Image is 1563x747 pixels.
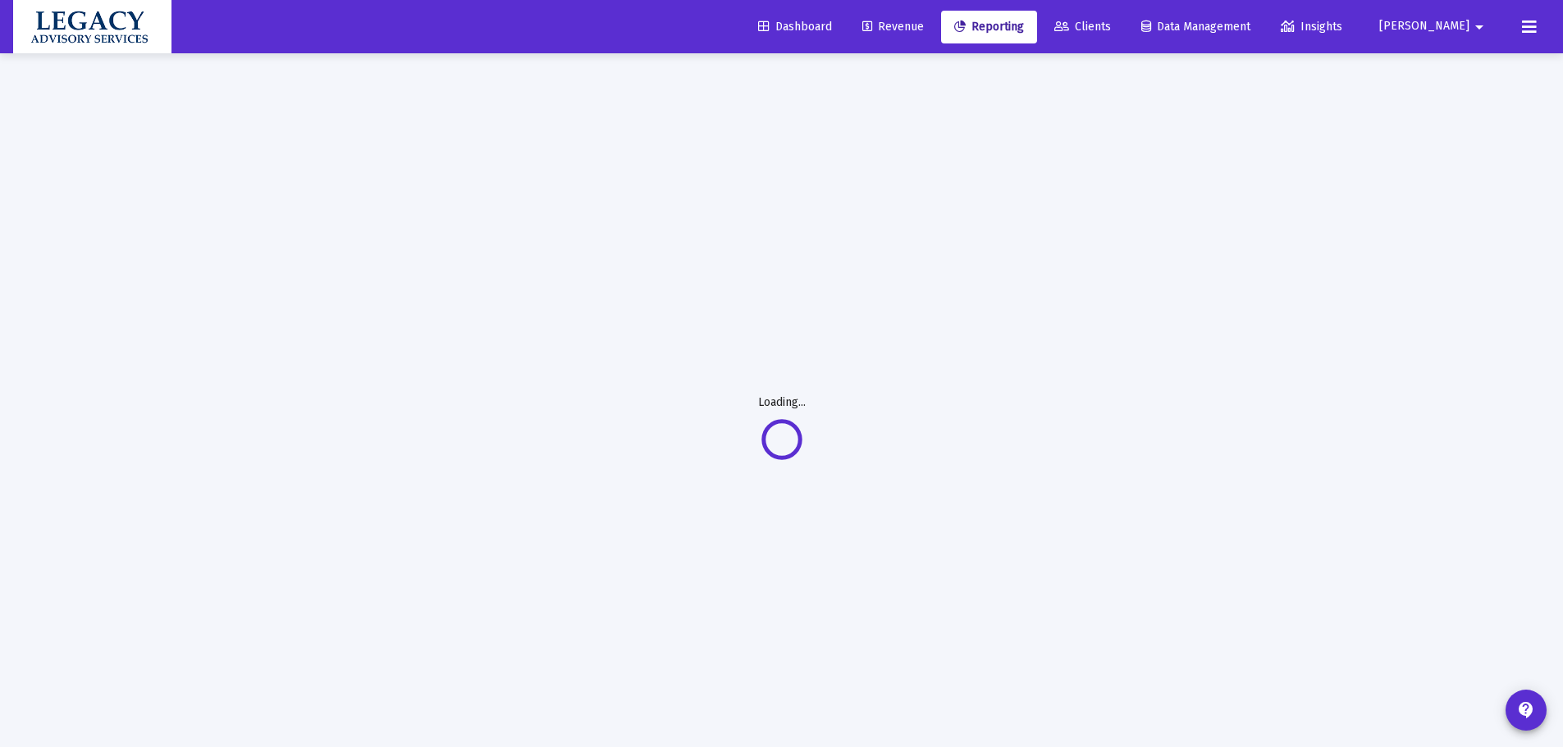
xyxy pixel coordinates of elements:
a: Insights [1268,11,1355,43]
a: Data Management [1128,11,1264,43]
mat-icon: arrow_drop_down [1469,11,1489,43]
button: [PERSON_NAME] [1360,10,1509,43]
span: Insights [1281,20,1342,34]
a: Revenue [849,11,937,43]
span: Data Management [1141,20,1250,34]
a: Dashboard [745,11,845,43]
img: Dashboard [25,11,159,43]
span: Reporting [954,20,1024,34]
mat-icon: contact_support [1516,700,1536,720]
span: [PERSON_NAME] [1379,20,1469,34]
span: Revenue [862,20,924,34]
span: Dashboard [758,20,832,34]
a: Clients [1041,11,1124,43]
span: Clients [1054,20,1111,34]
a: Reporting [941,11,1037,43]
